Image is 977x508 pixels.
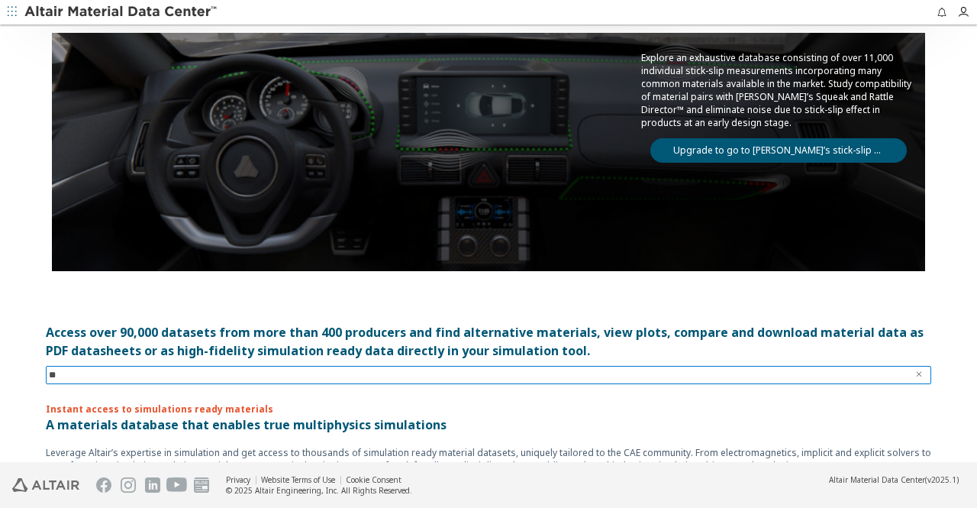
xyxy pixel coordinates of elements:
a: Upgrade to go to [PERSON_NAME]’s stick-slip database [650,138,907,163]
p: Explore an exhaustive database consisting of over 11,000 individual stick-slip measurements incor... [641,51,916,129]
div: © 2025 Altair Engineering, Inc. All Rights Reserved. [226,485,412,496]
p: Leverage Altair’s expertise in simulation and get access to thousands of simulation ready materia... [46,446,931,472]
a: Cookie Consent [346,474,401,485]
a: Privacy [226,474,250,485]
span: Altair Material Data Center [829,474,925,485]
div: Access over 90,000 datasets from more than 400 producers and find alternative materials, view plo... [46,323,931,360]
p: Instant access to simulations ready materials [46,403,931,416]
img: Altair Material Data Center [24,5,219,20]
img: Altair Engineering [12,478,79,492]
p: A materials database that enables true multiphysics simulations [46,416,931,434]
a: Website Terms of Use [261,474,335,485]
div: (v2025.1) [829,474,959,485]
button: Clear text [907,366,931,384]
